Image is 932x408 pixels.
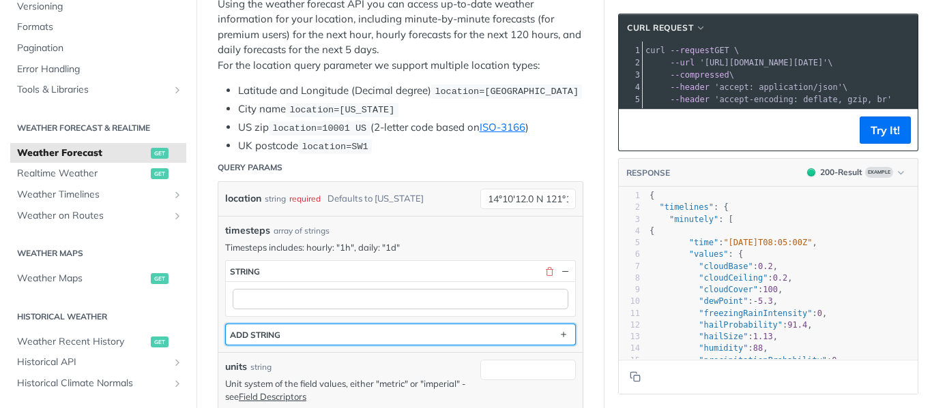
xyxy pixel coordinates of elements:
[645,46,739,55] span: GET \
[689,238,718,247] span: "time"
[225,241,576,253] p: Timesteps includes: hourly: "1h", daily: "1d"
[650,343,768,353] span: : ,
[699,58,828,67] span: '[URL][DOMAIN_NAME][DATE]'
[10,80,186,100] a: Tools & LibrariesShow subpages for Tools & Libraries
[670,70,729,80] span: --compressed
[238,120,583,136] li: US zip (2-letter code based on )
[650,285,783,294] span: : ,
[650,296,778,306] span: : ,
[238,101,583,117] li: City name
[239,391,306,402] a: Field Descriptors
[226,261,575,281] button: string
[225,189,261,208] label: location
[619,225,640,237] div: 4
[17,167,147,181] span: Realtime Weather
[807,168,815,176] span: 200
[619,93,642,106] div: 5
[619,237,640,249] div: 5
[17,356,169,369] span: Historical API
[619,44,642,57] div: 1
[699,262,753,271] span: "cloudBase"
[619,57,642,69] div: 2
[627,22,693,34] span: cURL Request
[619,319,640,331] div: 12
[302,142,368,152] span: location=SW1
[699,273,768,283] span: "cloudCeiling"
[650,262,778,271] span: : ,
[787,320,807,330] span: 91.4
[758,296,773,306] span: 5.3
[669,215,718,224] span: "minutely"
[758,262,773,271] span: 0.2
[10,143,186,163] a: Weather Forecastget
[10,311,186,323] h2: Historical Weather
[619,284,640,296] div: 9
[650,202,729,212] span: : {
[274,225,330,237] div: array of strings
[817,309,822,318] span: 0
[723,238,812,247] span: "[DATE]T08:05:00Z"
[753,296,758,306] span: -
[650,332,778,341] span: : ,
[10,206,186,226] a: Weather on RoutesShow subpages for Weather on Routes
[763,285,778,294] span: 100
[172,210,183,221] button: Show subpages for Weather on Routes
[699,356,827,365] span: "precipitationProbability"
[800,166,911,179] button: 200200-ResultExample
[619,202,640,213] div: 2
[650,320,813,330] span: : ,
[10,59,186,80] a: Error Handling
[265,189,286,208] div: string
[559,265,571,277] button: Hide
[619,69,642,81] div: 3
[17,20,183,34] span: Formats
[650,191,654,200] span: {
[650,249,743,259] span: : {
[172,378,183,389] button: Show subpages for Historical Climate Normals
[619,355,640,366] div: 15
[670,58,695,67] span: --url
[619,190,640,202] div: 1
[699,320,783,330] span: "hailProbability"
[670,95,710,104] span: --header
[289,105,394,115] span: location=[US_STATE]
[619,296,640,307] div: 10
[773,273,788,283] span: 0.2
[626,166,671,180] button: RESPONSE
[650,238,817,247] span: : ,
[626,366,645,387] button: Copy to clipboard
[645,82,847,92] span: \
[10,373,186,394] a: Historical Climate NormalsShow subpages for Historical Climate Normals
[225,377,474,402] p: Unit system of the field values, either "metric" or "imperial" - see
[250,361,272,373] div: string
[645,70,734,80] span: \
[699,343,748,353] span: "humidity"
[226,324,575,345] button: ADD string
[17,146,147,160] span: Weather Forecast
[225,360,247,374] label: units
[230,266,260,277] div: string
[218,161,282,174] div: Query Params
[10,332,186,352] a: Weather Recent Historyget
[714,82,843,92] span: 'accept: application/json'
[151,168,169,179] span: get
[10,122,186,134] h2: Weather Forecast & realtime
[17,209,169,223] span: Weather on Routes
[689,249,729,259] span: "values"
[699,309,812,318] span: "freezingRainIntensity"
[699,285,758,294] span: "cloudCover"
[151,336,169,347] span: get
[619,308,640,319] div: 11
[714,95,892,104] span: 'accept-encoding: deflate, gzip, br'
[480,121,525,134] a: ISO-3166
[17,335,147,349] span: Weather Recent History
[650,215,733,224] span: : [
[17,377,169,390] span: Historical Climate Normals
[753,332,773,341] span: 1.13
[435,87,579,97] span: location=[GEOGRAPHIC_DATA]
[17,42,183,55] span: Pagination
[699,296,748,306] span: "dewPoint"
[619,331,640,343] div: 13
[699,332,748,341] span: "hailSize"
[670,82,710,92] span: --header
